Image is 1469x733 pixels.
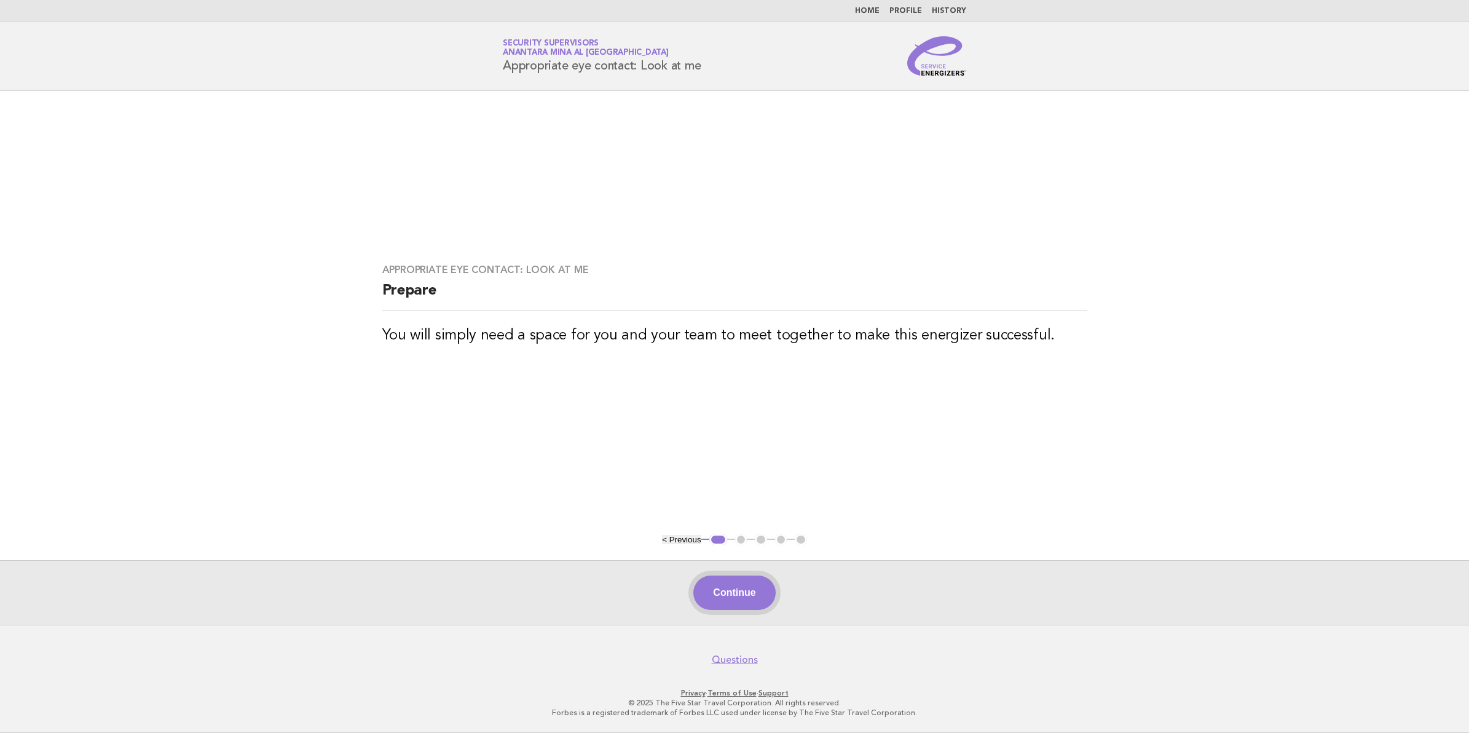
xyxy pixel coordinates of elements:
p: · · [358,688,1111,698]
a: Profile [889,7,922,15]
a: Questions [712,654,758,666]
a: Terms of Use [707,689,757,697]
p: Forbes is a registered trademark of Forbes LLC used under license by The Five Star Travel Corpora... [358,708,1111,718]
button: 1 [709,534,727,546]
a: Privacy [681,689,706,697]
a: Home [855,7,880,15]
button: Continue [693,576,775,610]
h2: Prepare [382,281,1087,311]
img: Service Energizers [907,36,966,76]
button: < Previous [662,535,701,544]
a: Security SupervisorsAnantara Mina al [GEOGRAPHIC_DATA] [503,39,669,57]
a: Support [758,689,789,697]
h3: Appropriate eye contact: Look at me [382,264,1087,276]
a: History [932,7,966,15]
span: Anantara Mina al [GEOGRAPHIC_DATA] [503,49,669,57]
p: © 2025 The Five Star Travel Corporation. All rights reserved. [358,698,1111,708]
h3: You will simply need a space for you and your team to meet together to make this energizer succes... [382,326,1087,346]
h1: Appropriate eye contact: Look at me [503,40,701,72]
